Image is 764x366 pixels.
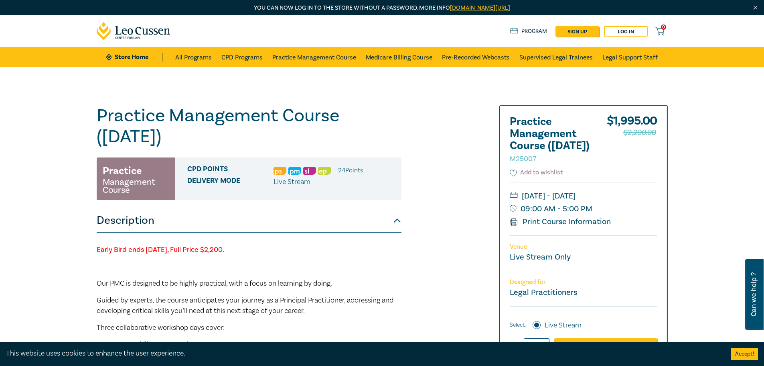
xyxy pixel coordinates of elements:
span: CPD Points [187,165,274,176]
button: Description [97,209,401,233]
a: Log in [604,26,648,37]
button: Add to wishlist [510,168,563,177]
h2: Practice Management Course ([DATE]) [510,116,598,164]
a: Medicare Billing Course [366,47,432,67]
span: Delivery Mode [187,177,274,187]
label: Live Stream [545,320,582,331]
a: [DOMAIN_NAME][URL] [450,4,510,12]
a: Practice Management Course [272,47,356,67]
img: Close [752,4,759,11]
img: Practice Management & Business Skills [288,167,301,175]
small: Management Course [103,178,169,194]
small: M25007 [510,154,536,164]
span: Guided by experts, the course anticipates your journey as a Principal Practitioner, addressing an... [97,296,393,315]
a: CPD Programs [221,47,263,67]
p: Venue [510,243,657,251]
a: Supervised Legal Trainees [519,47,593,67]
a: Pre-Recorded Webcasts [442,47,510,67]
small: 09:00 AM - 5:00 PM [510,202,657,215]
a: Add to Cart [554,338,657,354]
small: Legal Practitioners [510,287,577,298]
small: [DATE] - [DATE] [510,190,657,202]
li: 24 Point s [338,165,363,176]
strong: Day 1 – Your Skills, Your Practice [97,340,196,349]
img: Ethics & Professional Responsibility [318,167,331,175]
img: Substantive Law [303,167,316,175]
a: Legal Support Staff [602,47,658,67]
span: Select: [510,321,526,329]
h1: Practice Management Course ([DATE]) [97,105,401,147]
span: Our PMC is designed to be highly practical, with a focus on learning by doing. [97,279,332,288]
a: Print Course Information [510,217,611,227]
p: You can now log in to the store without a password. More info [97,4,668,12]
img: Professional Skills [274,167,286,175]
span: Live Stream [274,177,310,186]
div: This website uses cookies to enhance the user experience. [6,348,719,359]
a: All Programs [175,47,212,67]
span: Three collaborative workshop days cover: [97,323,225,332]
h3: Practice [103,164,142,178]
p: Designed for [510,278,657,286]
a: Program [510,27,547,36]
a: Live Stream Only [510,252,571,262]
span: 0 [661,25,666,30]
strong: Early Bird ends [DATE], Full Price $2,200. [97,245,224,254]
span: Can we help ? [750,264,758,325]
a: sign up [555,26,599,37]
span: $2,200.00 [623,126,656,139]
div: $ 1,995.00 [607,116,657,168]
a: Store Home [106,53,162,61]
button: Accept cookies [731,348,758,360]
input: 1 [524,338,549,354]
